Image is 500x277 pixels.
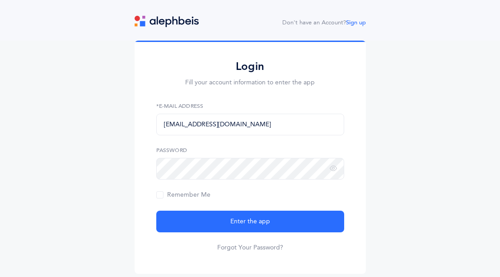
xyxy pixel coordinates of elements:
label: Password [156,146,344,154]
h2: Login [156,60,344,74]
span: Enter the app [230,217,270,226]
button: Enter the app [156,211,344,232]
p: Fill your account information to enter the app [156,78,344,88]
span: Remember Me [156,191,210,199]
div: Don't have an Account? [282,18,366,28]
a: Forgot Your Password? [217,243,283,252]
label: *E-Mail Address [156,102,344,110]
a: Sign up [346,19,366,26]
img: logo.svg [135,16,199,27]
